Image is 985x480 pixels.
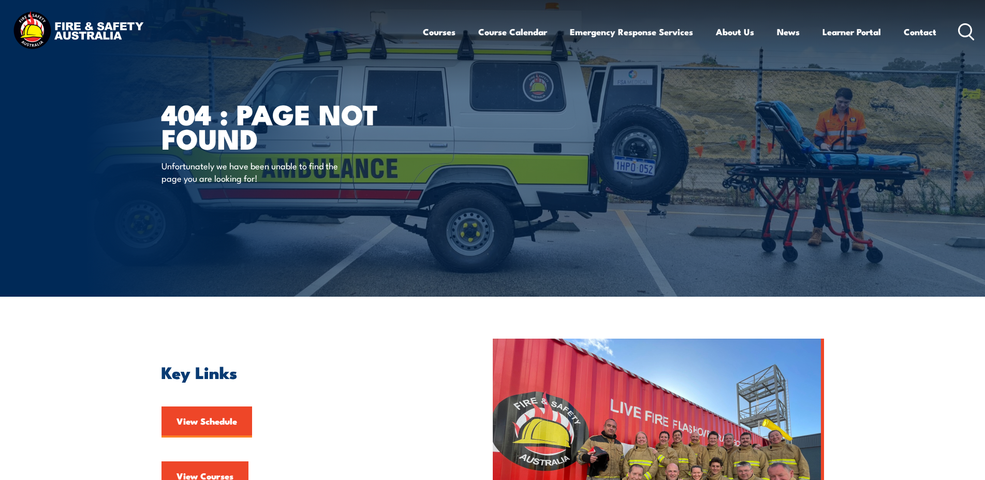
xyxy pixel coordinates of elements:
[161,365,445,379] h2: Key Links
[423,18,455,46] a: Courses
[777,18,800,46] a: News
[570,18,693,46] a: Emergency Response Services
[716,18,754,46] a: About Us
[822,18,881,46] a: Learner Portal
[161,406,252,438] a: View Schedule
[904,18,936,46] a: Contact
[161,101,417,150] h1: 404 : Page Not Found
[478,18,547,46] a: Course Calendar
[161,159,350,184] p: Unfortunately we have been unable to find the page you are looking for!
